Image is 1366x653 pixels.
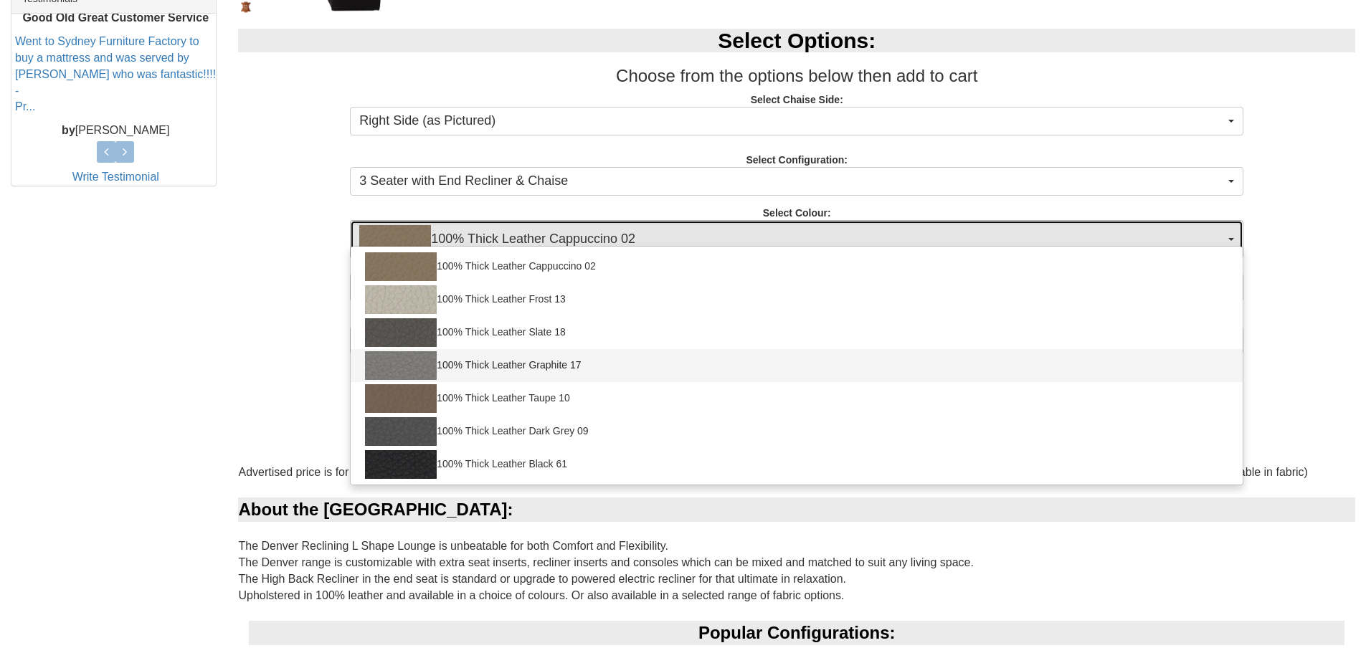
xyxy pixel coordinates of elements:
a: 100% Thick Leather Taupe 10 [351,382,1243,415]
b: by [62,124,75,136]
img: 100% Thick Leather Cappuccino 02 [365,252,437,281]
span: 100% Thick Leather Cappuccino 02 [359,225,1225,254]
img: 100% Thick Leather Taupe 10 [365,384,437,413]
a: 100% Thick Leather Dark Grey 09 [351,415,1243,448]
a: 100% Thick Leather Black 61 [351,448,1243,481]
strong: Select Colour: [763,207,831,219]
img: 100% Thick Leather Black 61 [365,450,437,479]
p: [PERSON_NAME] [15,123,216,139]
button: Right Side (as Pictured) [350,107,1243,135]
span: Right Side (as Pictured) [359,112,1225,130]
div: Popular Configurations: [249,621,1344,645]
a: 100% Thick Leather Graphite 17 [351,349,1243,382]
h3: Choose from the options below then add to cart [238,67,1355,85]
img: 100% Thick Leather Slate 18 [365,318,437,347]
strong: Select Configuration: [746,154,848,166]
a: 100% Thick Leather Cappuccino 02 [351,250,1243,283]
a: Went to Sydney Furniture Factory to buy a mattress and was served by [PERSON_NAME] who was fantas... [15,35,216,113]
a: 100% Thick Leather Frost 13 [351,283,1243,316]
img: 100% Thick Leather Graphite 17 [365,351,437,380]
strong: Select Chaise Side: [751,94,843,105]
img: 100% Thick Leather Cappuccino 02 [359,225,431,254]
span: 3 Seater with End Recliner & Chaise [359,172,1225,191]
b: Good Old Great Customer Service [22,11,209,24]
button: 3 Seater with End Recliner & Chaise [350,167,1243,196]
a: Write Testimonial [72,171,159,183]
img: 100% Thick Leather Frost 13 [365,285,437,314]
button: 100% Thick Leather Cappuccino 02100% Thick Leather Cappuccino 02 [350,220,1243,259]
b: Select Options: [718,29,876,52]
img: 100% Thick Leather Dark Grey 09 [365,417,437,446]
div: About the [GEOGRAPHIC_DATA]: [238,497,1355,522]
a: 100% Thick Leather Slate 18 [351,316,1243,349]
